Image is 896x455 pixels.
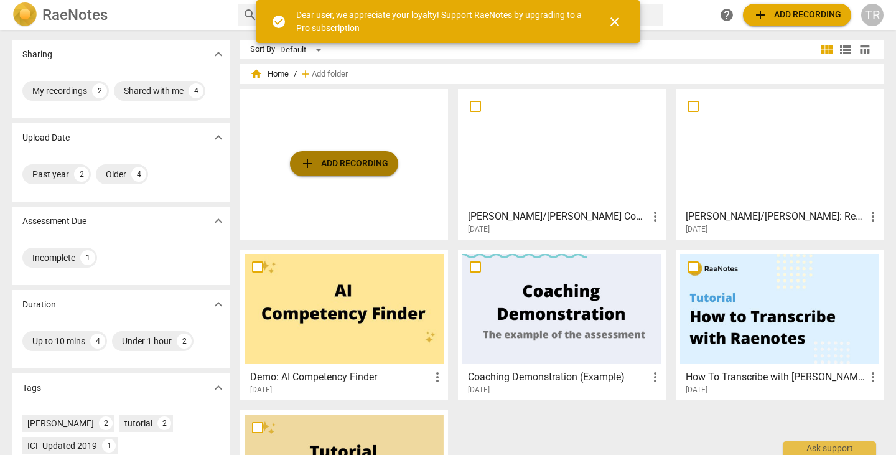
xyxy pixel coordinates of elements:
button: TR [861,4,884,26]
a: Coaching Demonstration (Example)[DATE] [462,254,661,395]
div: [PERSON_NAME] [27,417,94,429]
span: expand_more [211,130,226,145]
span: more_vert [648,370,663,385]
button: Tile view [818,40,836,59]
h3: Javi/Tommy: Recording Coaching "mini" session [686,209,866,224]
div: 1 [80,250,95,265]
img: Logo [12,2,37,27]
p: Duration [22,298,56,311]
h3: Demo: AI Competency Finder [250,370,430,385]
h3: Coaching Demonstration (Example) [468,370,648,385]
span: expand_more [211,47,226,62]
a: [PERSON_NAME]/[PERSON_NAME] Coaching[DATE] [462,93,661,234]
a: [PERSON_NAME]/[PERSON_NAME]: Recording Coaching "mini" session[DATE] [680,93,879,234]
button: Table view [855,40,874,59]
div: Under 1 hour [122,335,172,347]
div: 2 [99,416,113,430]
span: / [294,70,297,79]
div: 4 [90,334,105,349]
div: Dear user, we appreciate your loyalty! Support RaeNotes by upgrading to a [296,9,585,34]
button: Show more [209,212,228,230]
p: Assessment Due [22,215,86,228]
button: Show more [209,378,228,397]
div: Sort By [250,45,275,54]
span: add [299,68,312,80]
span: [DATE] [250,385,272,395]
div: Ask support [783,441,876,455]
span: table_chart [859,44,870,55]
span: Add recording [300,156,388,171]
div: 2 [177,334,192,349]
div: Past year [32,168,69,181]
button: List view [836,40,855,59]
h3: Benny/Tommy Coaching [468,209,648,224]
p: Tags [22,382,41,395]
span: view_module [819,42,834,57]
span: home [250,68,263,80]
span: expand_more [211,297,226,312]
div: My recordings [32,85,87,97]
span: more_vert [866,209,880,224]
span: Home [250,68,289,80]
button: Show more [209,128,228,147]
div: 2 [157,416,171,430]
span: Add recording [753,7,841,22]
span: more_vert [430,370,445,385]
span: add [300,156,315,171]
button: Upload [290,151,398,176]
span: help [719,7,734,22]
div: Incomplete [32,251,75,264]
div: 2 [92,83,107,98]
span: [DATE] [468,224,490,235]
span: more_vert [648,209,663,224]
button: Upload [743,4,851,26]
div: 1 [102,439,116,453]
span: more_vert [866,370,880,385]
button: Show more [209,295,228,314]
div: ICF Updated 2019 [27,439,97,452]
div: 4 [189,83,203,98]
span: [DATE] [468,385,490,395]
div: Default [280,40,326,60]
div: Up to 10 mins [32,335,85,347]
p: Upload Date [22,131,70,144]
span: [DATE] [686,385,707,395]
div: Shared with me [124,85,184,97]
span: search [243,7,258,22]
div: Older [106,168,126,181]
a: How To Transcribe with [PERSON_NAME][DATE] [680,254,879,395]
span: add [753,7,768,22]
span: view_list [838,42,853,57]
span: expand_more [211,213,226,228]
a: Help [716,4,738,26]
a: Demo: AI Competency Finder[DATE] [245,254,444,395]
h2: RaeNotes [42,6,108,24]
span: Add folder [312,70,348,79]
div: tutorial [124,417,152,429]
div: 4 [131,167,146,182]
a: LogoRaeNotes [12,2,228,27]
p: Sharing [22,48,52,61]
span: close [607,14,622,29]
h3: How To Transcribe with RaeNotes [686,370,866,385]
button: Close [600,7,630,37]
div: 2 [74,167,89,182]
span: [DATE] [686,224,707,235]
button: Show more [209,45,228,63]
span: expand_more [211,380,226,395]
span: check_circle [271,14,286,29]
a: Pro subscription [296,23,360,33]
